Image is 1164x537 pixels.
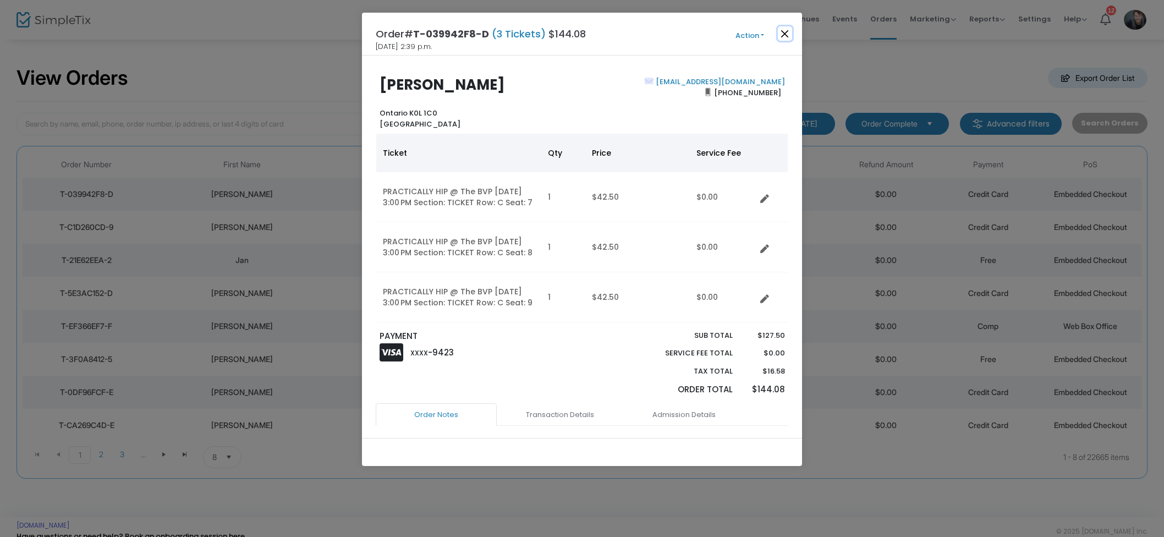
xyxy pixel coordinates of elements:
button: Action [717,30,783,42]
button: Close [778,26,792,41]
p: Service Fee Total [639,348,733,359]
b: [PERSON_NAME] [380,75,505,95]
th: Qty [541,134,585,172]
span: T-039942F8-D [413,27,489,41]
td: $0.00 [690,172,756,222]
td: 1 [541,272,585,322]
span: [PHONE_NUMBER] [711,84,785,101]
td: $42.50 [585,172,690,222]
span: (3 Tickets) [489,27,548,41]
td: $42.50 [585,222,690,272]
th: Ticket [376,134,541,172]
h4: Order# $144.08 [376,26,586,41]
p: $144.08 [743,383,784,396]
td: PRACTICALLY HIP @ The BVP [DATE] 3:00 PM Section: TICKET Row: C Seat: 7 [376,172,541,222]
p: Tax Total [639,366,733,377]
th: Service Fee [690,134,756,172]
b: Ontario K0L 1C0 [GEOGRAPHIC_DATA] [380,108,460,129]
div: Data table [376,134,788,322]
span: XXXX [410,348,428,358]
a: Transaction Details [499,403,621,426]
td: $0.00 [690,272,756,322]
a: Admission Details [623,403,744,426]
p: Order Total [639,383,733,396]
p: Sub total [639,330,733,341]
td: 1 [541,172,585,222]
span: [DATE] 2:39 p.m. [376,41,432,52]
td: PRACTICALLY HIP @ The BVP [DATE] 3:00 PM Section: TICKET Row: C Seat: 8 [376,222,541,272]
td: $0.00 [690,222,756,272]
a: Order Notes [376,403,497,426]
span: -9423 [428,347,454,358]
a: [EMAIL_ADDRESS][DOMAIN_NAME] [654,76,785,87]
th: Price [585,134,690,172]
p: PAYMENT [380,330,577,343]
td: 1 [541,222,585,272]
td: $42.50 [585,272,690,322]
p: $16.58 [743,366,784,377]
td: PRACTICALLY HIP @ The BVP [DATE] 3:00 PM Section: TICKET Row: C Seat: 9 [376,272,541,322]
p: $127.50 [743,330,784,341]
p: $0.00 [743,348,784,359]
